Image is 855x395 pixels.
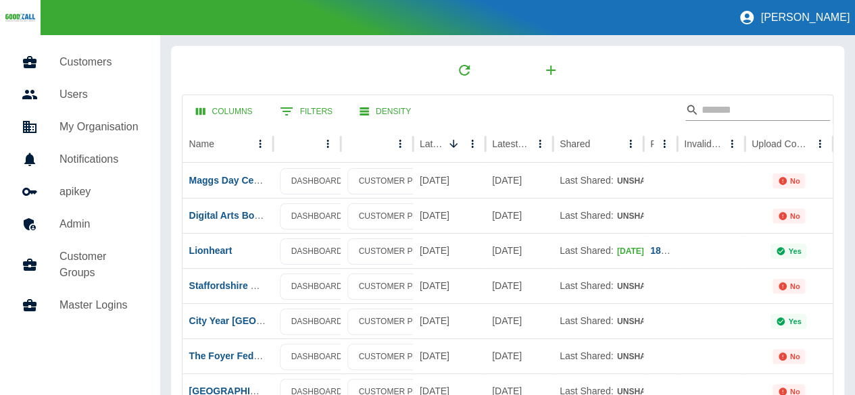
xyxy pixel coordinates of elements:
[560,199,637,233] div: Last Shared:
[616,171,680,192] button: Unshared
[391,134,410,153] button: column menu
[810,134,829,153] button: Upload Complete column menu
[616,311,680,332] button: Unshared
[59,54,139,70] h5: Customers
[733,4,855,31] button: [PERSON_NAME]
[11,289,149,321] a: Master Logins
[788,247,801,255] p: Yes
[616,346,680,367] button: Unshared
[189,315,333,326] a: City Year [GEOGRAPHIC_DATA]
[560,163,637,198] div: Last Shared:
[685,99,830,124] div: Search
[269,98,343,125] button: Show filters
[251,134,270,153] button: Name column menu
[280,203,354,230] a: DASHBOARD
[621,134,640,153] button: Shared column menu
[11,111,149,143] a: My Organisation
[413,303,485,338] div: 20 Aug 2025
[485,338,553,373] div: 16 Aug 2025
[59,184,139,200] h5: apikey
[347,344,454,370] a: CUSTOMER PROFILE
[444,134,463,153] button: Sort
[280,344,354,370] a: DASHBOARD
[560,269,637,303] div: Last Shared:
[790,282,800,290] p: No
[59,297,139,313] h5: Master Logins
[59,248,139,281] h5: Customer Groups
[723,134,741,153] button: Invalid Creds column menu
[347,203,454,230] a: CUSTOMER PROFILE
[59,216,139,232] h5: Admin
[616,276,680,297] button: Unshared
[59,119,139,135] h5: My Organisation
[655,134,674,153] button: Ref column menu
[349,99,422,124] button: Density
[485,303,553,338] div: 15 Aug 2025
[650,138,654,149] div: Ref
[684,138,721,149] div: Invalid Creds
[560,339,637,373] div: Last Shared:
[59,151,139,167] h5: Notifications
[11,78,149,111] a: Users
[347,238,454,265] a: CUSTOMER PROFILE
[413,233,485,268] div: 20 Aug 2025
[11,143,149,176] a: Notifications
[189,138,214,149] div: Name
[560,234,637,268] div: Last Shared:
[760,11,850,24] p: [PERSON_NAME]
[11,208,149,240] a: Admin
[185,99,264,124] button: Select columns
[616,206,680,227] button: Unshared
[189,175,272,186] a: Maggs Day Centre
[485,268,553,303] div: 16 Aug 2025
[318,134,337,153] button: column menu
[773,174,806,188] div: Not all required reports for this customer were uploaded for the latest usage month.
[189,210,279,221] a: Digital Arts Box CIC
[280,309,354,335] a: DASHBOARD
[788,317,801,325] p: Yes
[790,212,800,220] p: No
[347,273,454,300] a: CUSTOMER PROFILE
[492,138,529,149] div: Latest Usage
[5,13,35,22] img: Logo
[413,338,485,373] div: 20 Aug 2025
[773,349,806,364] div: Not all required reports for this customer were uploaded for the latest usage month.
[420,138,443,149] div: Latest Upload Date
[189,280,410,291] a: Staffordshire South West Citizens Advice Bureau
[773,279,806,294] div: Not all required reports for this customer were uploaded for the latest usage month.
[616,241,661,262] button: [DATE]
[485,163,553,198] div: 17 Aug 2025
[560,304,637,338] div: Last Shared:
[59,86,139,103] h5: Users
[485,198,553,233] div: 15 Aug 2025
[189,350,285,361] a: The Foyer Federation
[413,198,485,233] div: 20 Aug 2025
[773,209,806,223] div: Not all required reports for this customer were uploaded for the latest usage month.
[280,168,354,194] a: DASHBOARD
[280,273,354,300] a: DASHBOARD
[650,245,698,256] a: 188567042
[463,134,482,153] button: Latest Upload Date column menu
[189,245,233,256] a: Lionheart
[11,176,149,208] a: apikey
[485,233,553,268] div: 15 Aug 2025
[11,240,149,289] a: Customer Groups
[790,352,800,361] p: No
[531,134,549,153] button: Latest Usage column menu
[280,238,354,265] a: DASHBOARD
[752,138,809,149] div: Upload Complete
[347,168,454,194] a: CUSTOMER PROFILE
[347,309,454,335] a: CUSTOMER PROFILE
[413,163,485,198] div: 20 Aug 2025
[790,177,800,185] p: No
[560,138,590,149] div: Shared
[11,46,149,78] a: Customers
[413,268,485,303] div: 20 Aug 2025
